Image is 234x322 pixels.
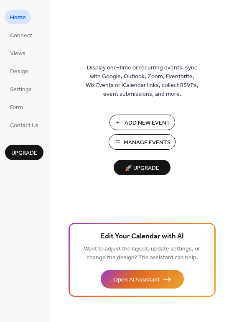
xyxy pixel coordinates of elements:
[5,64,33,78] a: Design
[101,231,184,243] span: Edit Your Calendar with AI
[125,119,170,128] span: Add New Event
[113,276,160,284] span: Open AI Assistant
[5,28,37,42] a: Connect
[5,10,31,24] a: Home
[124,138,170,147] span: Manage Events
[10,49,25,58] span: Views
[10,85,32,94] span: Settings
[5,46,31,60] a: Views
[86,64,198,99] span: Display one-time or recurring events, sync with Google, Outlook, Zoom, Eventbrite, Wix Events or ...
[10,31,32,40] span: Connect
[10,67,28,76] span: Design
[109,115,175,130] button: Add New Event
[5,100,28,114] a: Form
[101,270,184,289] button: Open AI Assistant
[11,149,37,158] span: Upgrade
[84,243,200,263] span: Want to adjust the layout, update settings, or change the design? The assistant can help.
[10,13,26,22] span: Home
[109,134,175,150] button: Manage Events
[119,163,165,174] span: 🚀 Upgrade
[5,82,37,96] a: Settings
[114,160,170,175] button: 🚀 Upgrade
[5,118,43,132] a: Contact Us
[10,103,23,112] span: Form
[5,145,43,160] button: Upgrade
[10,121,38,130] span: Contact Us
